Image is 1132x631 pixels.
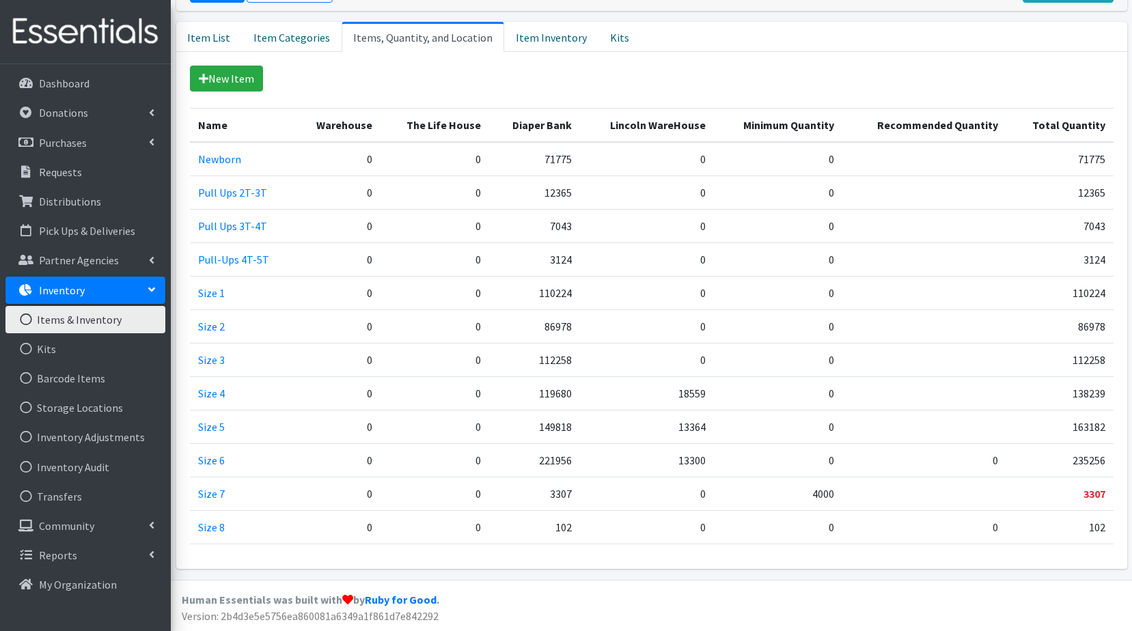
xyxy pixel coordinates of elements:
td: 0 [580,510,714,544]
td: 0 [714,276,842,309]
td: 0 [294,142,381,176]
td: 18559 [580,376,714,410]
td: 163182 [1006,410,1114,443]
td: 102 [489,510,580,544]
td: 0 [381,176,489,209]
td: 0 [714,410,842,443]
a: Size 5 [198,420,225,434]
td: 0 [714,142,842,176]
td: 0 [294,176,381,209]
td: 86978 [1006,309,1114,343]
th: Recommended Quantity [842,108,1006,142]
td: 0 [294,443,381,477]
a: Size 7 [198,487,225,501]
td: 0 [294,376,381,410]
span: Version: 2b4d3e5e5756ea860081a6349a1f861d7e842292 [182,609,439,623]
td: 138239 [1006,376,1114,410]
td: 149818 [489,410,580,443]
td: 0 [294,343,381,376]
td: 0 [294,242,381,276]
a: New Item [190,66,263,92]
a: Pull-Ups 4T-5T [198,253,269,266]
td: 0 [714,343,842,376]
a: Requests [5,158,165,186]
th: Name [190,108,294,142]
a: Partner Agencies [5,247,165,274]
p: My Organization [39,578,117,591]
a: Inventory Audit [5,453,165,481]
td: 0 [381,276,489,309]
a: Inventory Adjustments [5,423,165,451]
td: 112258 [1006,343,1114,376]
a: Dashboard [5,70,165,97]
td: 221956 [489,443,580,477]
p: Dashboard [39,76,89,90]
p: Reports [39,548,77,562]
a: Items, Quantity, and Location [342,22,504,52]
p: Purchases [39,136,87,150]
td: 71775 [1006,142,1114,176]
td: 112258 [489,343,580,376]
td: 0 [580,343,714,376]
td: 3124 [1006,242,1114,276]
a: Size 1 [198,286,225,300]
p: Donations [39,106,88,120]
td: 0 [842,443,1006,477]
p: Inventory [39,283,85,297]
td: 71775 [489,142,580,176]
td: 86978 [489,309,580,343]
td: 0 [714,443,842,477]
a: Items & Inventory [5,306,165,333]
td: 0 [842,510,1006,544]
td: 0 [714,209,842,242]
td: 0 [580,209,714,242]
td: 0 [580,276,714,309]
a: Kits [598,22,641,52]
a: Item List [176,22,242,52]
td: 0 [714,376,842,410]
p: Distributions [39,195,101,208]
td: 0 [580,242,714,276]
td: 0 [381,309,489,343]
td: 0 [381,209,489,242]
a: Size 8 [198,520,225,534]
td: 12365 [1006,176,1114,209]
a: Ruby for Good [365,593,437,606]
td: 0 [580,477,714,510]
a: Inventory [5,277,165,304]
td: 0 [580,176,714,209]
td: 0 [714,242,842,276]
a: Kits [5,335,165,363]
td: 7043 [489,209,580,242]
a: Pull Ups 3T-4T [198,219,267,233]
td: 13364 [580,410,714,443]
a: Distributions [5,188,165,215]
a: Barcode Items [5,365,165,392]
th: Diaper Bank [489,108,580,142]
td: 110224 [489,276,580,309]
td: 0 [381,343,489,376]
a: Item Categories [242,22,342,52]
td: 3307 [1006,477,1114,510]
a: Community [5,512,165,539]
td: 3124 [489,242,580,276]
a: Size 3 [198,353,225,367]
td: 4000 [714,477,842,510]
td: 0 [580,142,714,176]
td: 3307 [489,477,580,510]
th: Lincoln WareHouse [580,108,714,142]
th: The Life House [381,108,489,142]
td: 0 [381,510,489,544]
td: 0 [580,309,714,343]
td: 119680 [489,376,580,410]
th: Warehouse [294,108,381,142]
a: Purchases [5,129,165,156]
a: Reports [5,542,165,569]
td: 0 [381,477,489,510]
td: 0 [381,242,489,276]
td: 0 [294,477,381,510]
td: 13300 [580,443,714,477]
td: 0 [714,309,842,343]
td: 0 [294,209,381,242]
a: Size 2 [198,320,225,333]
